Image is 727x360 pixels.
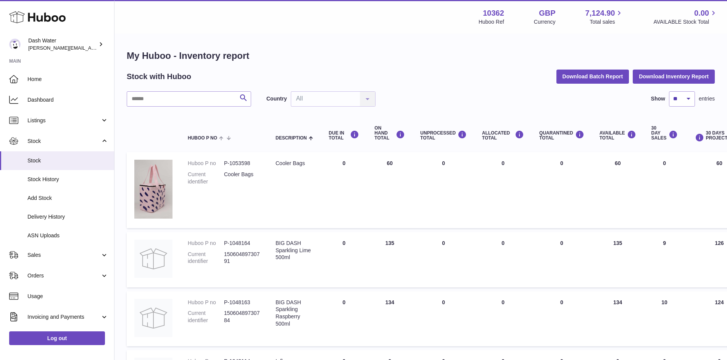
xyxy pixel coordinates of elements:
[560,160,563,166] span: 0
[585,8,615,18] span: 7,124.90
[420,130,467,141] div: UNPROCESSED Total
[321,291,367,347] td: 0
[27,213,108,221] span: Delivery History
[694,8,709,18] span: 0.00
[644,152,685,228] td: 0
[474,152,532,228] td: 0
[367,232,413,287] td: 135
[224,310,260,324] dd: 15060489730784
[413,291,474,347] td: 0
[27,251,100,259] span: Sales
[539,130,584,141] div: QUARANTINED Total
[27,195,108,202] span: Add Stock
[27,176,108,183] span: Stock History
[28,37,97,52] div: Dash Water
[27,272,100,279] span: Orders
[28,45,153,51] span: [PERSON_NAME][EMAIL_ADDRESS][DOMAIN_NAME]
[188,251,224,265] dt: Current identifier
[27,157,108,164] span: Stock
[633,70,715,83] button: Download Inventory Report
[592,291,644,347] td: 134
[653,8,718,26] a: 0.00 AVAILABLE Stock Total
[413,232,474,287] td: 0
[483,8,504,18] strong: 10362
[329,130,359,141] div: DUE IN TOTAL
[479,18,504,26] div: Huboo Ref
[188,160,224,167] dt: Huboo P no
[9,331,105,345] a: Log out
[600,130,636,141] div: AVAILABLE Total
[367,291,413,347] td: 134
[651,126,678,141] div: 30 DAY SALES
[590,18,624,26] span: Total sales
[644,232,685,287] td: 9
[188,171,224,185] dt: Current identifier
[188,299,224,306] dt: Huboo P no
[188,240,224,247] dt: Huboo P no
[224,240,260,247] dd: P-1048164
[653,18,718,26] span: AVAILABLE Stock Total
[224,171,260,185] dd: Cooler Bags
[224,160,260,167] dd: P-1053598
[482,130,524,141] div: ALLOCATED Total
[474,291,532,347] td: 0
[651,95,665,102] label: Show
[556,70,629,83] button: Download Batch Report
[27,76,108,83] span: Home
[560,240,563,246] span: 0
[276,160,313,167] div: Cooler Bags
[534,18,556,26] div: Currency
[321,232,367,287] td: 0
[127,50,715,62] h1: My Huboo - Inventory report
[560,299,563,305] span: 0
[134,299,172,337] img: product image
[27,313,100,321] span: Invoicing and Payments
[321,152,367,228] td: 0
[188,136,217,141] span: Huboo P no
[413,152,474,228] td: 0
[224,299,260,306] dd: P-1048163
[27,117,100,124] span: Listings
[585,8,624,26] a: 7,124.90 Total sales
[474,232,532,287] td: 0
[27,232,108,239] span: ASN Uploads
[127,71,191,82] h2: Stock with Huboo
[224,251,260,265] dd: 15060489730791
[699,95,715,102] span: entries
[134,240,172,278] img: product image
[276,240,313,261] div: BIG DASH Sparkling Lime 500ml
[27,96,108,104] span: Dashboard
[592,232,644,287] td: 135
[266,95,287,102] label: Country
[188,310,224,324] dt: Current identifier
[539,8,555,18] strong: GBP
[592,152,644,228] td: 60
[134,160,172,219] img: product image
[27,293,108,300] span: Usage
[374,126,405,141] div: ON HAND Total
[27,138,100,145] span: Stock
[276,136,307,141] span: Description
[9,39,21,50] img: james@dash-water.com
[367,152,413,228] td: 60
[644,291,685,347] td: 10
[276,299,313,328] div: BIG DASH Sparkling Raspberry 500ml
